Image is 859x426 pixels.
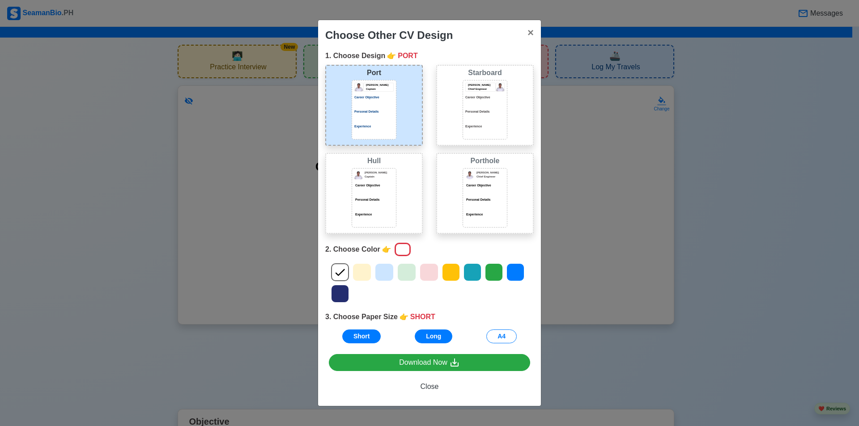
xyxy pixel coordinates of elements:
[354,110,394,114] p: Personal Details
[468,83,495,87] p: [PERSON_NAME]
[325,51,534,61] div: 1. Choose Design
[328,67,420,78] div: Port
[421,383,439,390] span: Close
[366,87,393,91] p: Captain
[354,212,394,217] p: Experience
[365,175,394,179] p: Captain
[366,83,393,87] p: [PERSON_NAME]
[465,212,505,217] div: Experience
[476,171,505,175] p: [PERSON_NAME]
[325,241,534,258] div: 2. Choose Color
[387,51,396,61] span: point
[354,198,394,202] p: Personal Details
[468,87,495,91] p: Chief Engineer
[382,244,391,255] span: point
[486,329,517,343] button: A4
[439,67,531,78] div: Starboard
[354,95,394,100] p: Career Objective
[329,354,530,371] a: Download Now
[354,124,394,129] p: Experience
[415,329,452,343] button: Long
[527,26,534,38] span: ×
[476,175,505,179] p: Chief Engineer
[465,124,505,129] p: Experience
[325,27,453,43] div: Choose Other CV Design
[329,378,530,395] button: Close
[399,357,460,368] div: Download Now
[354,183,394,188] p: Career Objective
[465,110,505,114] p: Personal Details
[410,312,435,322] span: SHORT
[465,198,505,202] div: Personal Details
[439,156,531,166] div: Porthole
[365,171,394,175] p: [PERSON_NAME]
[342,329,381,343] button: Short
[325,312,534,322] div: 3. Choose Paper Size
[328,156,420,166] div: Hull
[465,183,505,188] div: Career Objective
[398,51,417,61] span: PORT
[400,312,408,322] span: point
[465,95,505,100] p: Career Objective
